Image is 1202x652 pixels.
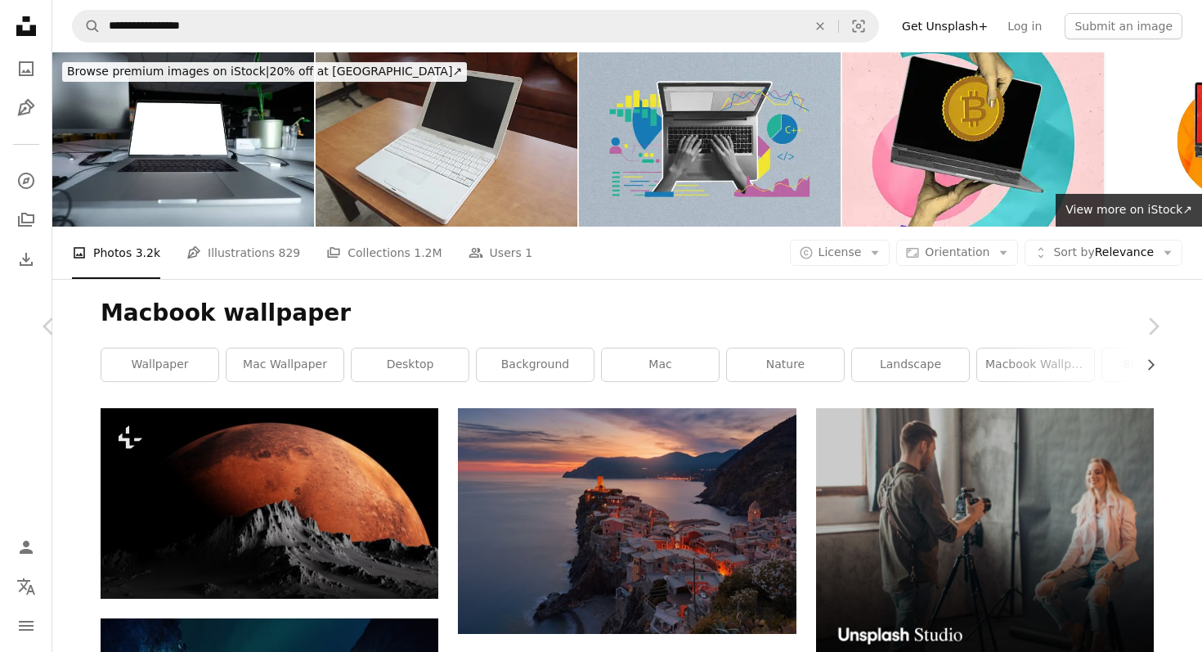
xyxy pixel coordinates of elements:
img: Composite photo collage of hands type macbook keyboard screen interface settings statistics chart... [579,52,841,227]
a: macbook wallpaper aesthetic [977,348,1094,381]
form: Find visuals sitewide [72,10,879,43]
a: Photos [10,52,43,85]
button: Visual search [839,11,878,42]
a: Illustrations [10,92,43,124]
span: View more on iStock ↗ [1065,203,1192,216]
a: mac wallpaper [226,348,343,381]
button: Language [10,570,43,603]
a: desktop [352,348,469,381]
h1: Macbook wallpaper [101,299,1154,328]
a: Download History [10,243,43,276]
img: Vertical photo collage of people hands hold macbook device bitcoin coin earnings freelance miner ... [842,52,1104,227]
a: Browse premium images on iStock|20% off at [GEOGRAPHIC_DATA]↗ [52,52,477,92]
span: 1.2M [414,244,442,262]
span: Orientation [925,245,989,259]
span: Browse premium images on iStock | [67,65,269,78]
img: aerial view of village on mountain cliff during orange sunset [458,408,796,633]
a: landscape [852,348,969,381]
button: Clear [802,11,838,42]
a: View more on iStock↗ [1056,194,1202,227]
span: License [819,245,862,259]
a: Illustrations 829 [186,227,300,279]
img: MacBook Mockup in office [52,52,314,227]
a: nature [727,348,844,381]
a: aerial view of village on mountain cliff during orange sunset [458,513,796,528]
span: Relevance [1053,245,1154,261]
button: Menu [10,609,43,642]
a: Log in [998,13,1052,39]
a: Collections [10,204,43,236]
img: a red moon rising over the top of a mountain [101,408,438,598]
span: 20% off at [GEOGRAPHIC_DATA] ↗ [67,65,462,78]
img: old white macbook with black screen isolated and blurred background [316,52,577,227]
a: Explore [10,164,43,197]
button: License [790,240,890,266]
button: Orientation [896,240,1018,266]
a: mac [602,348,719,381]
span: 1 [525,244,532,262]
a: background [477,348,594,381]
a: wallpaper [101,348,218,381]
a: Collections 1.2M [326,227,442,279]
span: Sort by [1053,245,1094,259]
a: Next [1104,248,1202,405]
button: Submit an image [1065,13,1182,39]
a: Users 1 [469,227,533,279]
button: Search Unsplash [73,11,101,42]
a: Get Unsplash+ [892,13,998,39]
button: Sort byRelevance [1025,240,1182,266]
a: Log in / Sign up [10,531,43,564]
a: a red moon rising over the top of a mountain [101,496,438,510]
span: 829 [279,244,301,262]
